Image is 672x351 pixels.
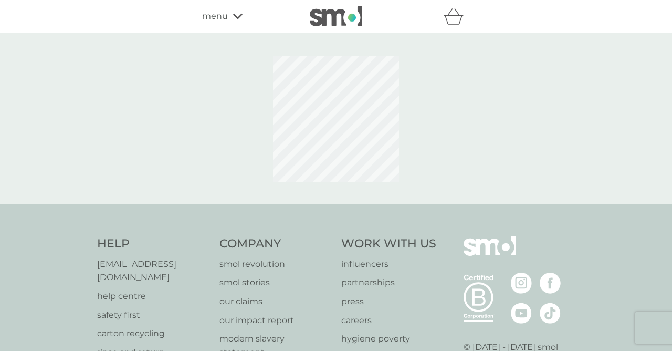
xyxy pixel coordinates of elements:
a: smol stories [219,276,331,290]
a: safety first [97,308,209,322]
a: smol revolution [219,257,331,271]
a: [EMAIL_ADDRESS][DOMAIN_NAME] [97,257,209,284]
a: our claims [219,295,331,308]
span: menu [202,9,228,23]
a: carton recycling [97,327,209,340]
img: smol [464,236,516,272]
div: basket [444,6,470,27]
img: visit the smol Tiktok page [540,303,561,324]
h4: Help [97,236,209,252]
img: visit the smol Facebook page [540,273,561,294]
h4: Work With Us [341,236,436,252]
h4: Company [219,236,331,252]
a: partnerships [341,276,436,290]
img: visit the smol Youtube page [511,303,532,324]
a: hygiene poverty [341,332,436,346]
a: careers [341,314,436,327]
img: visit the smol Instagram page [511,273,532,294]
a: help centre [97,290,209,303]
a: our impact report [219,314,331,327]
a: press [341,295,436,308]
a: influencers [341,257,436,271]
img: smol [310,6,362,26]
